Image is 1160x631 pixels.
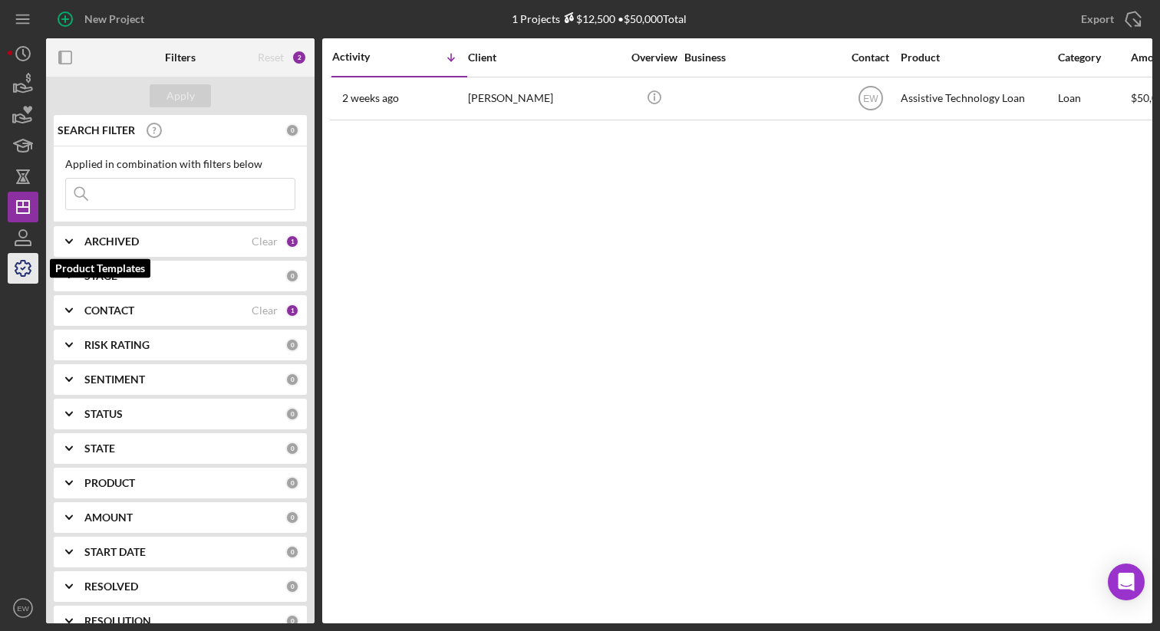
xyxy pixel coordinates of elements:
div: Client [468,51,621,64]
div: New Project [84,4,144,35]
b: AMOUNT [84,511,133,524]
div: Reset [258,51,284,64]
div: Category [1058,51,1129,64]
b: STAGE [84,270,117,282]
div: Assistive Technology Loan [901,78,1054,119]
time: 2025-09-03 18:57 [342,92,399,104]
b: START DATE [84,546,146,558]
text: EW [863,94,878,104]
div: Overview [625,51,683,64]
button: New Project [46,4,160,35]
b: CONTACT [84,304,134,317]
div: 0 [285,407,299,421]
div: Clear [252,235,278,248]
b: RESOLUTION [84,615,151,627]
b: RISK RATING [84,339,150,351]
div: 0 [285,580,299,593]
div: 1 Projects • $50,000 Total [512,12,687,25]
div: 0 [285,123,299,137]
div: 0 [285,338,299,352]
div: 2 [292,50,307,65]
b: SEARCH FILTER [58,124,135,136]
div: 1 [285,304,299,317]
div: Contact [842,51,899,64]
div: Apply [166,84,195,107]
b: STATE [84,442,115,455]
div: 0 [285,614,299,628]
b: STATUS [84,408,123,420]
div: 0 [285,442,299,455]
div: Activity [332,51,400,63]
div: Business [684,51,838,64]
div: 1 [285,235,299,248]
div: [PERSON_NAME] [468,78,621,119]
div: 0 [285,476,299,490]
b: RESOLVED [84,580,138,593]
div: 0 [285,545,299,559]
div: $12,500 [560,12,615,25]
b: ARCHIVED [84,235,139,248]
b: SENTIMENT [84,373,145,386]
b: PRODUCT [84,477,135,489]
div: 0 [285,373,299,386]
div: 0 [285,269,299,283]
button: Apply [150,84,211,107]
button: Export [1066,4,1152,35]
div: 0 [285,511,299,524]
div: Loan [1058,78,1129,119]
b: Filters [165,51,196,64]
button: EW [8,593,38,623]
text: EW [17,604,29,613]
div: Open Intercom Messenger [1108,564,1145,600]
div: Product [901,51,1054,64]
div: Clear [252,304,278,317]
div: Export [1081,4,1114,35]
div: Applied in combination with filters below [65,158,295,170]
